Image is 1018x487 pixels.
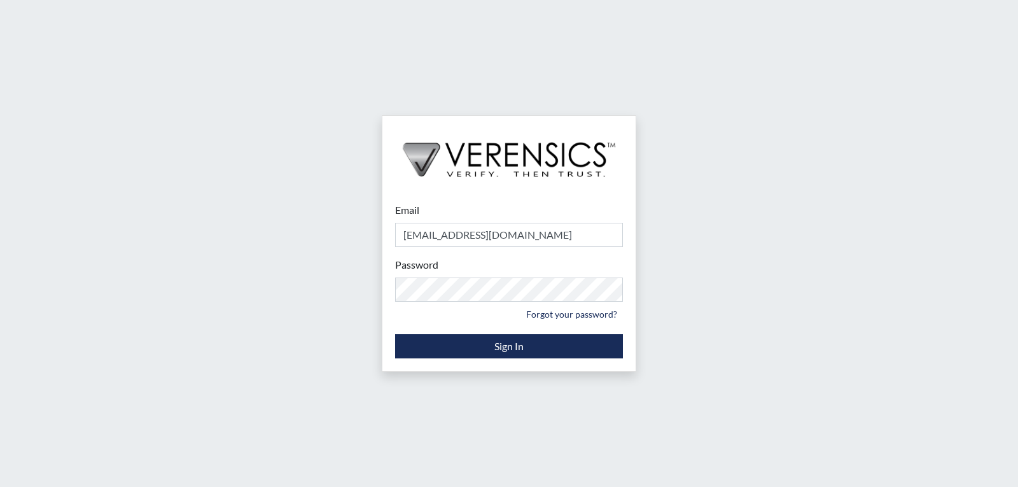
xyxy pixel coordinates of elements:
button: Sign In [395,334,623,358]
a: Forgot your password? [520,304,623,324]
label: Email [395,202,419,218]
img: logo-wide-black.2aad4157.png [382,116,636,190]
label: Password [395,257,438,272]
input: Email [395,223,623,247]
